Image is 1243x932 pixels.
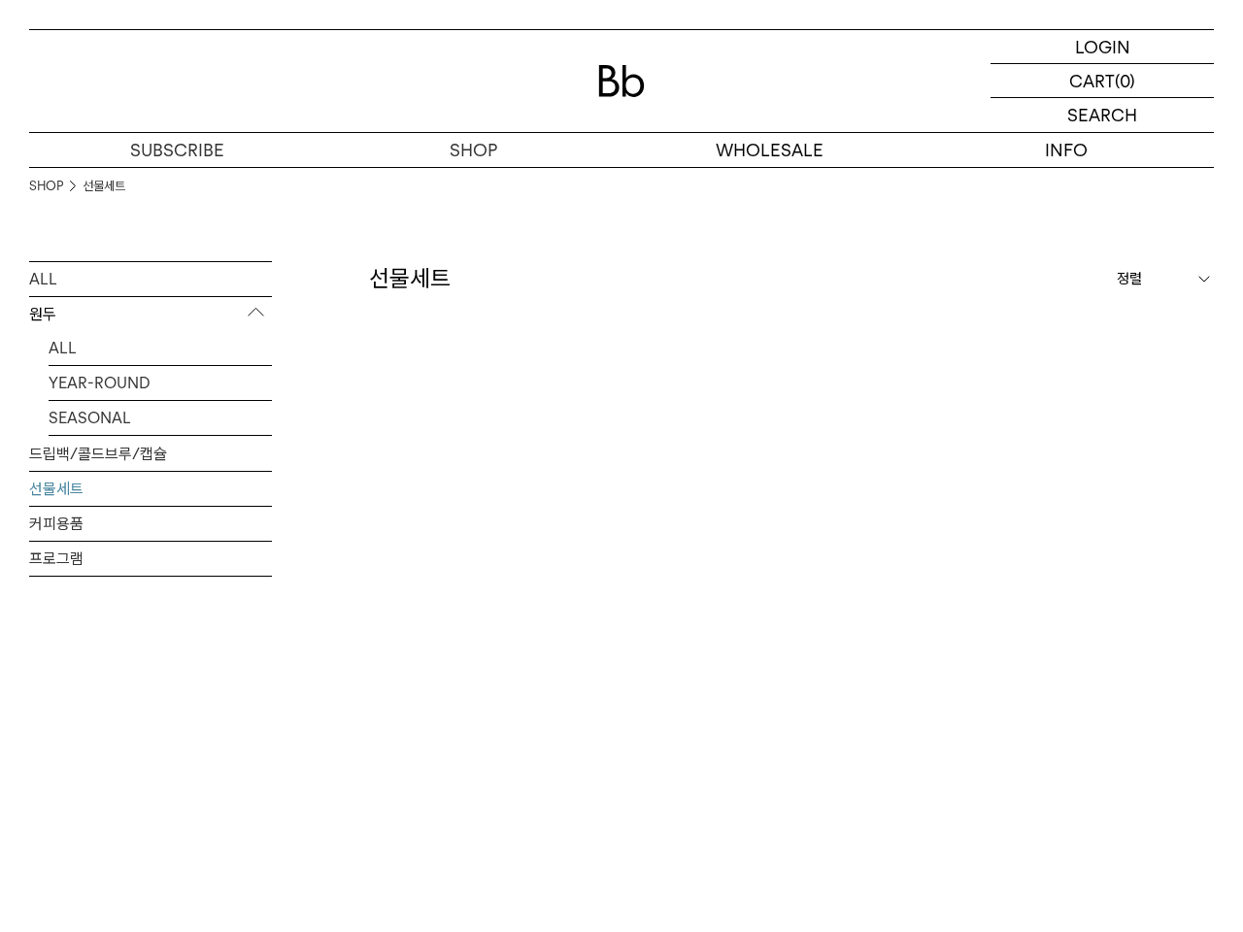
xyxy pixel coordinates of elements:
[1117,267,1142,290] span: 정렬
[991,64,1214,98] a: CART (0)
[29,437,272,471] a: 드립백/콜드브루/캡슐
[369,262,451,295] h2: 선물세트
[598,65,645,97] img: 로고
[29,133,325,167] a: SUBSCRIBE
[29,507,272,541] a: 커피용품
[29,542,272,576] a: 프로그램
[49,366,272,400] a: YEAR-ROUND
[1067,98,1137,132] p: SEARCH
[918,133,1214,167] p: INFO
[1069,64,1115,97] p: CART
[621,133,918,167] p: WHOLESALE
[325,133,621,167] a: SHOP
[29,262,272,296] a: ALL
[83,177,125,196] a: 선물세트
[29,177,63,196] a: SHOP
[29,472,272,506] a: 선물세트
[1115,64,1135,97] p: (0)
[49,331,272,365] a: ALL
[991,30,1214,64] a: LOGIN
[49,401,272,435] a: SEASONAL
[29,297,272,332] p: 원두
[1075,30,1130,63] p: LOGIN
